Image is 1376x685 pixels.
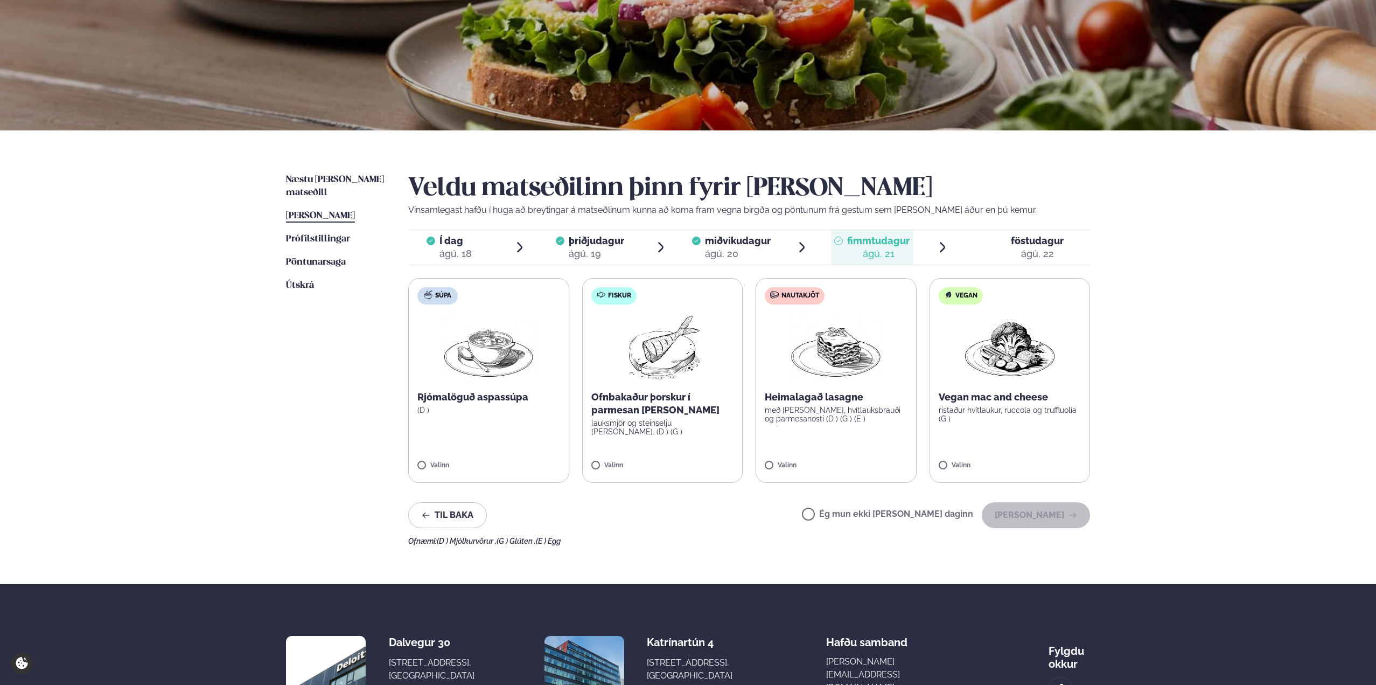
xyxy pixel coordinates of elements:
button: [PERSON_NAME] [982,502,1090,528]
span: Prófílstillingar [286,234,350,244]
div: Dalvegur 30 [389,636,474,649]
span: Súpa [435,292,451,300]
span: Vegan [955,292,977,300]
div: Ofnæmi: [408,537,1090,545]
img: beef.svg [770,290,779,299]
div: [STREET_ADDRESS], [GEOGRAPHIC_DATA] [647,656,732,682]
span: (G ) Glúten , [497,537,536,545]
div: ágú. 19 [569,247,624,260]
span: Nautakjöt [781,292,819,300]
span: Pöntunarsaga [286,258,346,267]
span: Í dag [439,234,472,247]
span: fimmtudagur [847,235,910,246]
p: með [PERSON_NAME], hvítlauksbrauði og parmesanosti (D ) (G ) (E ) [765,406,907,423]
span: Næstu [PERSON_NAME] matseðill [286,175,384,197]
img: Soup.png [441,313,536,382]
div: Katrínartún 4 [647,636,732,649]
p: Vinsamlegast hafðu í huga að breytingar á matseðlinum kunna að koma fram vegna birgða og pöntunum... [408,204,1090,217]
span: miðvikudagur [705,235,771,246]
span: Fiskur [608,292,631,300]
span: [PERSON_NAME] [286,211,355,220]
p: Ofnbakaður þorskur í parmesan [PERSON_NAME] [591,391,734,417]
h2: Veldu matseðilinn þinn fyrir [PERSON_NAME] [408,174,1090,204]
a: Cookie settings [11,652,33,674]
div: [STREET_ADDRESS], [GEOGRAPHIC_DATA] [389,656,474,682]
a: Pöntunarsaga [286,256,346,269]
span: (E ) Egg [536,537,561,545]
div: ágú. 18 [439,247,472,260]
span: Hafðu samband [826,627,907,649]
img: Vegan.png [962,313,1057,382]
div: ágú. 21 [847,247,910,260]
span: föstudagur [1011,235,1064,246]
img: Fish.png [614,313,710,382]
img: fish.svg [597,290,605,299]
p: Rjómalöguð aspassúpa [417,391,560,404]
p: lauksmjör og steinselju [PERSON_NAME]. (D ) (G ) [591,419,734,436]
p: ristaður hvítlaukur, ruccola og truffluolía (G ) [939,406,1081,423]
span: þriðjudagur [569,235,624,246]
div: ágú. 20 [705,247,771,260]
p: Heimalagað lasagne [765,391,907,404]
img: soup.svg [424,290,432,299]
button: Til baka [408,502,487,528]
a: [PERSON_NAME] [286,210,355,223]
a: Útskrá [286,279,314,292]
p: (D ) [417,406,560,414]
a: Prófílstillingar [286,233,350,246]
div: ágú. 22 [1011,247,1064,260]
img: Lasagna.png [788,313,883,382]
span: Útskrá [286,281,314,290]
span: (D ) Mjólkurvörur , [437,537,497,545]
img: Vegan.svg [944,290,953,299]
p: Vegan mac and cheese [939,391,1081,404]
div: Fylgdu okkur [1049,636,1090,670]
a: Næstu [PERSON_NAME] matseðill [286,174,387,199]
